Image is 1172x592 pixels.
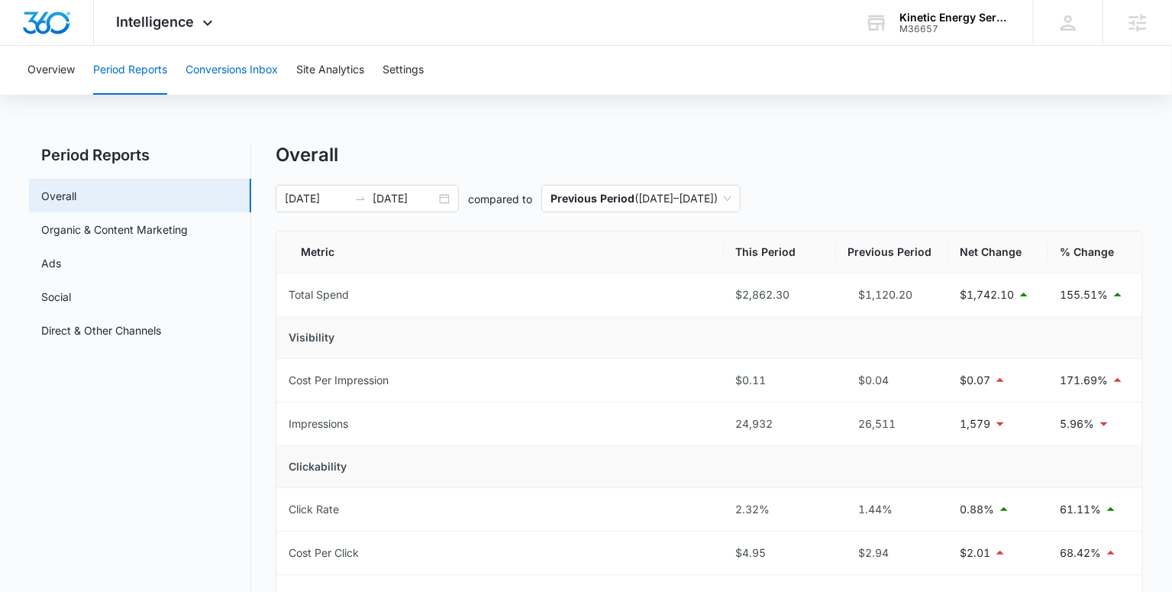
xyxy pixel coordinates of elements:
th: This Period [724,231,836,273]
h2: Period Reports [29,144,251,167]
button: Overview [27,46,75,95]
th: Metric [276,231,723,273]
span: to [354,192,366,205]
p: compared to [468,191,532,207]
div: 2.32% [736,501,824,518]
span: swap-right [354,192,366,205]
div: $1,120.20 [848,286,936,303]
p: $2.01 [961,545,991,561]
p: 61.11% [1061,501,1102,518]
th: Previous Period [836,231,948,273]
p: 0.88% [961,501,995,518]
div: $2.94 [848,545,936,561]
td: Visibility [276,317,1141,359]
a: Direct & Other Channels [41,322,161,338]
span: Intelligence [117,14,195,30]
div: Cost Per Impression [289,372,389,389]
div: 24,932 [736,416,824,432]
div: $0.11 [736,372,824,389]
p: Previous Period [550,192,634,205]
p: 68.42% [1061,545,1102,561]
div: Impressions [289,416,348,432]
p: 171.69% [1061,372,1109,389]
span: ( [DATE] – [DATE] ) [550,186,731,212]
p: 155.51% [1061,286,1109,303]
div: account name [899,11,1011,24]
p: 5.96% [1061,416,1095,432]
button: Site Analytics [296,46,364,95]
div: $2,862.30 [736,286,824,303]
p: $1,742.10 [961,286,1015,303]
th: % Change [1048,231,1142,273]
input: Start date [285,190,348,207]
div: $4.95 [736,545,824,561]
div: $0.04 [848,372,936,389]
p: $0.07 [961,372,991,389]
input: End date [373,190,436,207]
a: Social [41,289,71,305]
button: Settings [383,46,424,95]
div: Total Spend [289,286,349,303]
h1: Overall [276,144,338,167]
button: Conversions Inbox [186,46,278,95]
div: 26,511 [848,416,936,432]
div: 1.44% [848,501,936,518]
div: Click Rate [289,501,339,518]
a: Overall [41,188,76,204]
button: Period Reports [93,46,167,95]
div: Cost Per Click [289,545,359,561]
a: Ads [41,255,61,271]
a: Organic & Content Marketing [41,222,188,238]
th: Net Change [948,231,1048,273]
td: Clickability [276,446,1141,488]
div: account id [899,24,1011,34]
p: 1,579 [961,416,991,432]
